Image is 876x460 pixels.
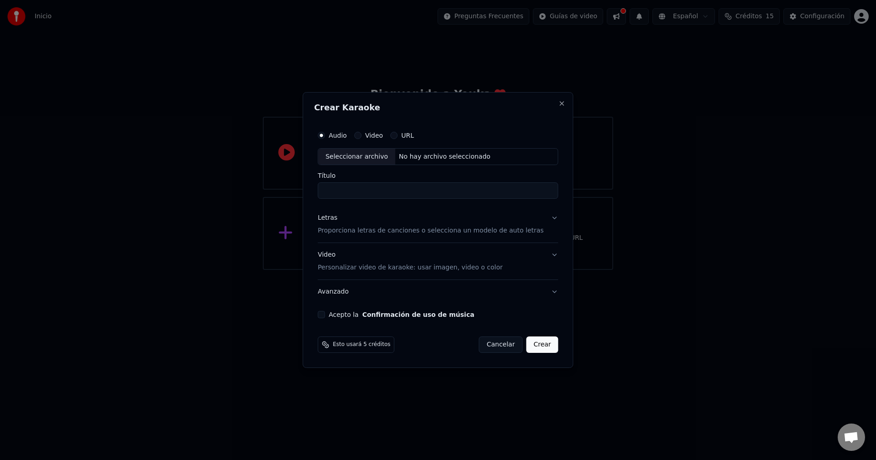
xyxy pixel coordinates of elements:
button: VideoPersonalizar video de karaoke: usar imagen, video o color [318,243,558,280]
label: URL [401,132,414,139]
label: Acepto la [328,311,474,318]
button: Avanzado [318,280,558,304]
h2: Crear Karaoke [314,103,562,112]
div: Video [318,251,502,273]
span: Esto usará 5 créditos [333,341,390,348]
button: Crear [526,336,558,353]
p: Personalizar video de karaoke: usar imagen, video o color [318,263,502,272]
button: Cancelar [479,336,523,353]
button: LetrasProporciona letras de canciones o selecciona un modelo de auto letras [318,207,558,243]
div: Seleccionar archivo [318,149,395,165]
div: No hay archivo seleccionado [395,152,494,161]
label: Audio [328,132,347,139]
div: Letras [318,214,337,223]
label: Video [365,132,383,139]
label: Título [318,173,558,179]
p: Proporciona letras de canciones o selecciona un modelo de auto letras [318,227,543,236]
button: Acepto la [362,311,474,318]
